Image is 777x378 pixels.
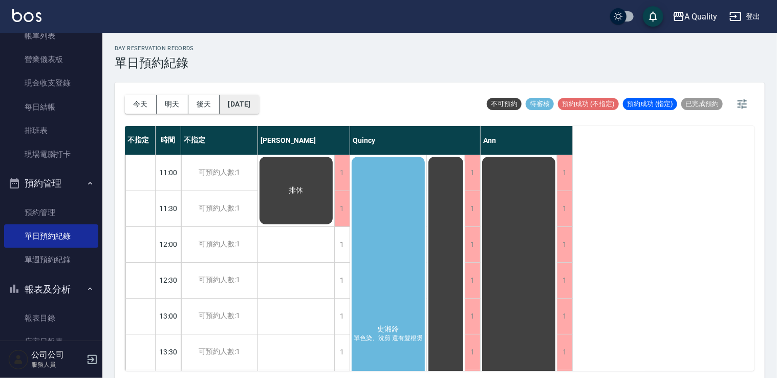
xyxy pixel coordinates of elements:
[181,126,258,155] div: 不指定
[487,99,522,109] span: 不可預約
[4,201,98,224] a: 預約管理
[526,99,554,109] span: 待審核
[156,226,181,262] div: 12:00
[4,142,98,166] a: 現場電腦打卡
[188,95,220,114] button: 後天
[4,95,98,119] a: 每日結帳
[4,224,98,248] a: 單日預約紀錄
[643,6,663,27] button: save
[557,191,572,226] div: 1
[181,227,257,262] div: 可預約人數:1
[557,263,572,298] div: 1
[465,299,480,334] div: 1
[668,6,722,27] button: A Quality
[287,186,306,195] span: 排休
[350,126,481,155] div: Quincy
[376,325,401,334] span: 史湘鈴
[156,155,181,191] div: 11:00
[481,126,573,155] div: Ann
[352,334,425,343] span: 單色染、洗剪 還有髮根燙
[557,227,572,262] div: 1
[4,276,98,303] button: 報表及分析
[31,360,83,369] p: 服務人員
[465,227,480,262] div: 1
[465,263,480,298] div: 1
[156,126,181,155] div: 時間
[157,95,188,114] button: 明天
[557,299,572,334] div: 1
[31,350,83,360] h5: 公司公司
[4,119,98,142] a: 排班表
[8,349,29,370] img: Person
[181,191,257,226] div: 可預約人數:1
[4,48,98,71] a: 營業儀表板
[558,99,619,109] span: 預約成功 (不指定)
[334,334,350,370] div: 1
[4,330,98,353] a: 店家日報表
[334,263,350,298] div: 1
[4,306,98,330] a: 報表目錄
[465,155,480,191] div: 1
[156,262,181,298] div: 12:30
[115,56,194,70] h3: 單日預約紀錄
[181,334,257,370] div: 可預約人數:1
[125,95,157,114] button: 今天
[4,170,98,197] button: 預約管理
[220,95,258,114] button: [DATE]
[156,191,181,226] div: 11:30
[156,334,181,370] div: 13:30
[181,263,257,298] div: 可預約人數:1
[465,334,480,370] div: 1
[685,10,718,23] div: A Quality
[465,191,480,226] div: 1
[623,99,677,109] span: 預約成功 (指定)
[156,298,181,334] div: 13:00
[334,191,350,226] div: 1
[181,155,257,191] div: 可預約人數:1
[681,99,723,109] span: 已完成預約
[334,227,350,262] div: 1
[4,24,98,48] a: 帳單列表
[334,155,350,191] div: 1
[4,248,98,271] a: 單週預約紀錄
[115,45,194,52] h2: day Reservation records
[181,299,257,334] div: 可預約人數:1
[557,155,572,191] div: 1
[12,9,41,22] img: Logo
[125,126,156,155] div: 不指定
[725,7,765,26] button: 登出
[334,299,350,334] div: 1
[4,71,98,95] a: 現金收支登錄
[557,334,572,370] div: 1
[258,126,350,155] div: [PERSON_NAME]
